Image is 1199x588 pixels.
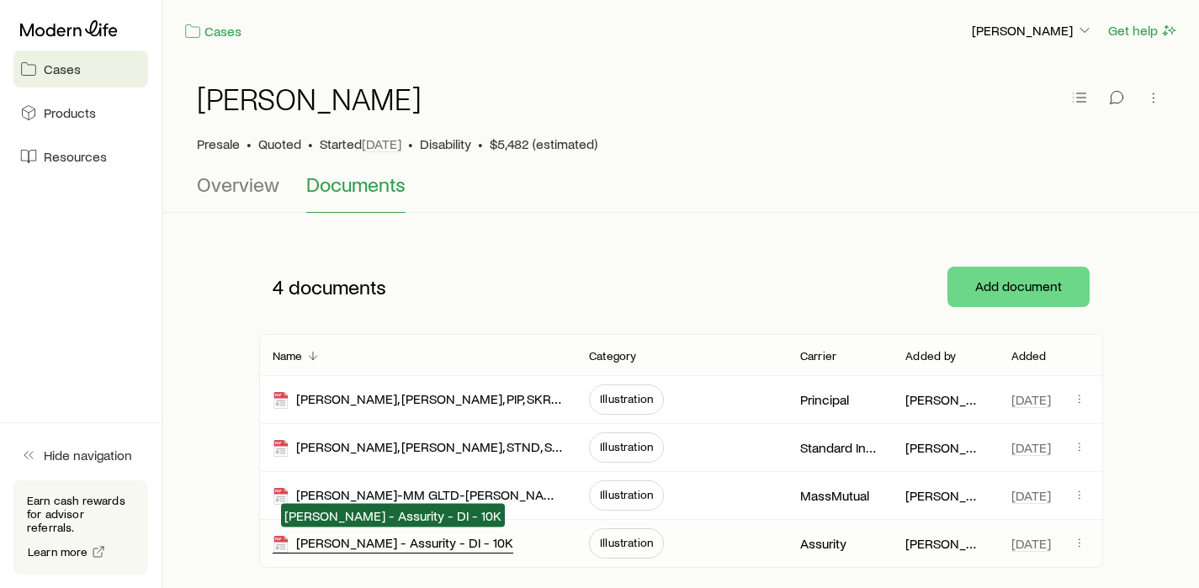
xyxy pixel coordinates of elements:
[800,535,846,552] p: Assurity
[306,172,406,196] span: Documents
[971,21,1094,41] button: [PERSON_NAME]
[478,135,483,152] span: •
[13,94,148,131] a: Products
[600,440,653,453] span: Illustration
[1011,391,1051,408] span: [DATE]
[905,349,956,363] p: Added by
[905,535,984,552] p: [PERSON_NAME]
[320,135,401,152] p: Started
[197,172,279,196] span: Overview
[183,22,242,41] a: Cases
[800,439,878,456] p: Standard Insurance Company
[420,135,471,152] span: Disability
[1011,535,1051,552] span: [DATE]
[308,135,313,152] span: •
[258,135,301,152] span: Quoted
[44,148,107,165] span: Resources
[13,138,148,175] a: Resources
[600,392,653,405] span: Illustration
[197,135,240,152] p: Presale
[273,275,284,299] span: 4
[13,437,148,474] button: Hide navigation
[1011,349,1047,363] p: Added
[1011,487,1051,504] span: [DATE]
[972,22,1093,39] p: [PERSON_NAME]
[13,480,148,575] div: Earn cash rewards for advisor referrals.Learn more
[600,488,653,501] span: Illustration
[13,50,148,87] a: Cases
[44,104,96,121] span: Products
[800,391,849,408] p: Principal
[905,391,984,408] p: [PERSON_NAME]
[408,135,413,152] span: •
[1107,21,1179,40] button: Get help
[273,390,562,410] div: [PERSON_NAME], [PERSON_NAME], PIP, SKRRD
[362,135,401,152] span: [DATE]
[28,546,88,558] span: Learn more
[197,82,422,115] h1: [PERSON_NAME]
[197,172,1165,213] div: Case details tabs
[589,349,636,363] p: Category
[947,267,1090,307] button: Add document
[1011,439,1051,456] span: [DATE]
[247,135,252,152] span: •
[800,487,869,504] p: MassMutual
[27,494,135,534] p: Earn cash rewards for advisor referrals.
[490,135,597,152] span: $5,482 (estimated)
[289,275,386,299] span: documents
[905,487,984,504] p: [PERSON_NAME]
[600,536,653,549] span: Illustration
[905,439,984,456] p: [PERSON_NAME]
[800,349,836,363] p: Carrier
[44,447,132,464] span: Hide navigation
[273,486,562,506] div: [PERSON_NAME]-MM GLTD-[PERSON_NAME]
[273,534,513,554] div: [PERSON_NAME] - Assurity - DI - 10K
[273,349,303,363] p: Name
[273,438,562,458] div: [PERSON_NAME], [PERSON_NAME], STND, SKRRD
[44,61,81,77] span: Cases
